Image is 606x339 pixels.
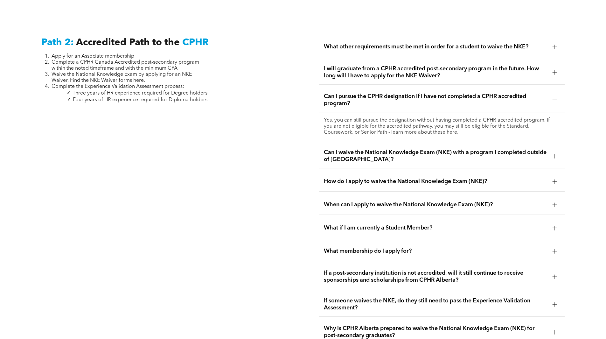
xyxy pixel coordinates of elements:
span: Three years of HR experience required for Degree holders [73,91,207,96]
span: If a post-secondary institution is not accredited, will it still continue to receive sponsorships... [324,270,547,284]
span: What membership do I apply for? [324,248,547,255]
span: Can I waive the National Knowledge Exam (NKE) with a program I completed outside of [GEOGRAPHIC_D... [324,149,547,163]
span: Apply for an Associate membership [52,54,134,59]
span: Complete the Experience Validation Assessment process: [52,84,184,89]
p: Yes, you can still pursue the designation without having completed a CPHR accredited program. If ... [324,117,560,136]
span: Why is CPHR Alberta prepared to waive the National Knowledge Exam (NKE) for post-secondary gradua... [324,325,547,339]
span: Can I pursue the CPHR designation if I have not completed a CPHR accredited program? [324,93,547,107]
span: I will graduate from a CPHR accredited post-secondary program in the future. How long will I have... [324,65,547,79]
span: What if I am currently a Student Member? [324,224,547,231]
span: Complete a CPHR Canada Accredited post-secondary program within the noted timeframe and with the ... [52,60,199,71]
span: Accredited Path to the [76,38,180,47]
span: Waive the National Knowledge Exam by applying for an NKE Waiver. Find the NKE Waiver forms here. [52,72,192,83]
span: CPHR [182,38,209,47]
span: How do I apply to waive the National Knowledge Exam (NKE)? [324,178,547,185]
span: If someone waives the NKE, do they still need to pass the Experience Validation Assessment? [324,297,547,311]
span: What other requirements must be met in order for a student to waive the NKE? [324,43,547,50]
span: When can I apply to waive the National Knowledge Exam (NKE)? [324,201,547,208]
span: Four years of HR experience required for Diploma holders [73,97,207,102]
span: Path 2: [41,38,74,47]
